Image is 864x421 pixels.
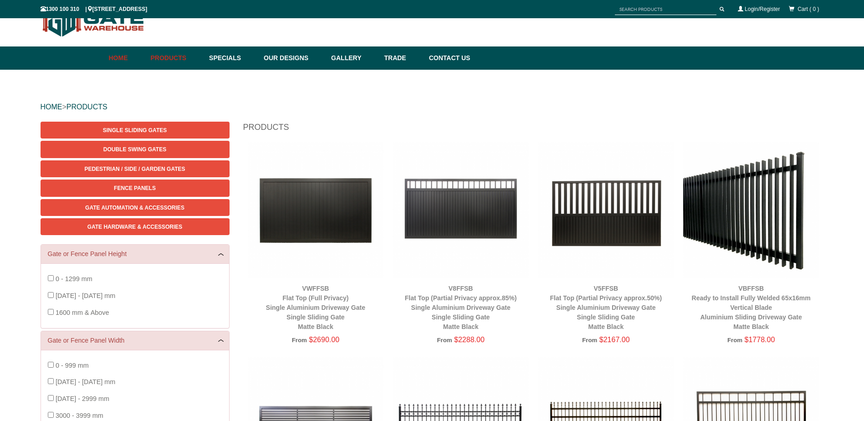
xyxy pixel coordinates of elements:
span: Fence Panels [114,185,156,191]
a: Our Designs [259,46,327,70]
h1: Products [243,122,824,138]
input: SEARCH PRODUCTS [615,4,716,15]
span: From [582,337,597,344]
a: Home [109,46,146,70]
img: V8FFSB - Flat Top (Partial Privacy approx.85%) - Single Aluminium Driveway Gate - Single Sliding ... [393,142,529,278]
a: Products [146,46,205,70]
a: Double Swing Gates [41,141,230,158]
span: 0 - 1299 mm [56,275,92,282]
a: Gate or Fence Panel Height [48,249,222,259]
span: $2288.00 [454,336,485,344]
a: Contact Us [424,46,470,70]
a: Gate or Fence Panel Width [48,336,222,345]
a: Trade [379,46,424,70]
span: 3000 - 3999 mm [56,412,103,419]
span: $2167.00 [599,336,630,344]
span: $2690.00 [309,336,339,344]
a: Gate Hardware & Accessories [41,218,230,235]
a: Specials [204,46,259,70]
span: [DATE] - 2999 mm [56,395,109,402]
a: VWFFSBFlat Top (Full Privacy)Single Aluminium Driveway GateSingle Sliding GateMatte Black [266,285,365,330]
span: [DATE] - [DATE] mm [56,378,115,385]
a: Fence Panels [41,180,230,196]
img: V5FFSB - Flat Top (Partial Privacy approx.50%) - Single Aluminium Driveway Gate - Single Sliding ... [538,142,674,278]
span: Pedestrian / Side / Garden Gates [84,166,185,172]
span: Cart ( 0 ) [798,6,819,12]
a: V5FFSBFlat Top (Partial Privacy approx.50%)Single Aluminium Driveway GateSingle Sliding GateMatte... [550,285,662,330]
a: Single Sliding Gates [41,122,230,139]
a: V8FFSBFlat Top (Partial Privacy approx.85%)Single Aluminium Driveway GateSingle Sliding GateMatte... [405,285,517,330]
span: 1300 100 310 | [STREET_ADDRESS] [41,6,148,12]
span: Double Swing Gates [103,146,166,153]
span: Gate Automation & Accessories [85,205,184,211]
iframe: LiveChat chat widget [682,177,864,389]
a: Pedestrian / Side / Garden Gates [41,160,230,177]
span: From [437,337,452,344]
span: Gate Hardware & Accessories [87,224,183,230]
div: > [41,92,824,122]
span: From [292,337,307,344]
a: Gallery [327,46,379,70]
a: HOME [41,103,62,111]
a: Gate Automation & Accessories [41,199,230,216]
span: 0 - 999 mm [56,362,89,369]
span: [DATE] - [DATE] mm [56,292,115,299]
img: VWFFSB - Flat Top (Full Privacy) - Single Aluminium Driveway Gate - Single Sliding Gate - Matte B... [248,142,384,278]
img: VBFFSB - Ready to Install Fully Welded 65x16mm Vertical Blade - Aluminium Sliding Driveway Gate -... [683,142,819,278]
span: Single Sliding Gates [103,127,167,133]
a: PRODUCTS [66,103,107,111]
a: Login/Register [745,6,780,12]
span: 1600 mm & Above [56,309,109,316]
